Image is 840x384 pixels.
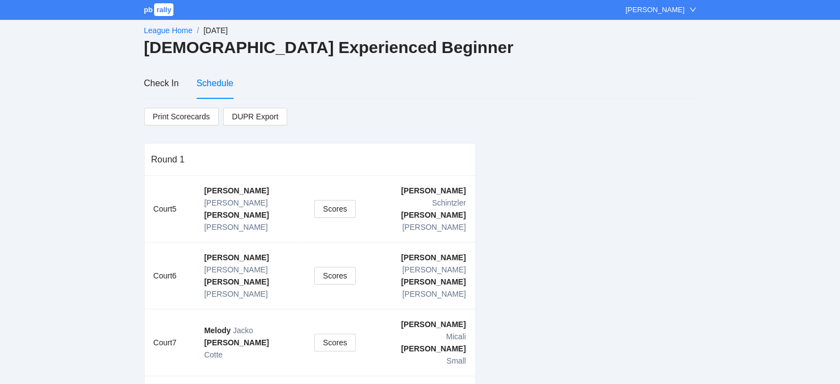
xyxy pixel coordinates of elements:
span: Scores [323,270,347,282]
span: [PERSON_NAME] [204,290,268,298]
div: [PERSON_NAME] [626,4,685,15]
b: [PERSON_NAME] [204,253,269,262]
b: [PERSON_NAME] [204,338,269,347]
a: pbrally [144,6,176,14]
span: [DATE] [203,26,228,35]
span: [PERSON_NAME] [204,223,268,232]
div: Round 1 [151,144,468,175]
b: [PERSON_NAME] [401,186,466,195]
div: Check In [144,76,179,90]
b: [PERSON_NAME] [401,277,466,286]
span: Scores [323,203,347,215]
b: [PERSON_NAME] [204,277,269,286]
b: [PERSON_NAME] [204,186,269,195]
div: Schedule [197,76,234,90]
span: [PERSON_NAME] [402,265,466,274]
span: / [197,26,199,35]
a: League Home [144,26,193,35]
b: [PERSON_NAME] [401,211,466,219]
td: Court 5 [145,176,196,243]
b: [PERSON_NAME] [401,253,466,262]
span: [PERSON_NAME] [204,198,268,207]
span: [PERSON_NAME] [402,290,466,298]
span: rally [154,3,173,16]
b: [PERSON_NAME] [401,320,466,329]
button: Scores [314,200,356,218]
span: Jacko [233,326,253,335]
a: DUPR Export [223,108,287,125]
b: [PERSON_NAME] [401,344,466,353]
span: [PERSON_NAME] [402,223,466,232]
span: DUPR Export [232,108,278,125]
button: Scores [314,267,356,285]
span: Small [446,356,466,365]
h2: [DEMOGRAPHIC_DATA] Experienced Beginner [144,36,696,59]
span: [PERSON_NAME] [204,265,268,274]
span: Cotte [204,350,223,359]
b: [PERSON_NAME] [204,211,269,219]
td: Court 6 [145,243,196,309]
td: Court 7 [145,309,196,376]
span: down [689,6,696,13]
span: Schintzler [432,198,466,207]
button: Scores [314,334,356,351]
b: Melody [204,326,231,335]
span: Scores [323,336,347,349]
span: Print Scorecards [153,108,210,125]
span: pb [144,6,153,14]
a: Print Scorecards [144,108,219,125]
span: Micali [446,332,466,341]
